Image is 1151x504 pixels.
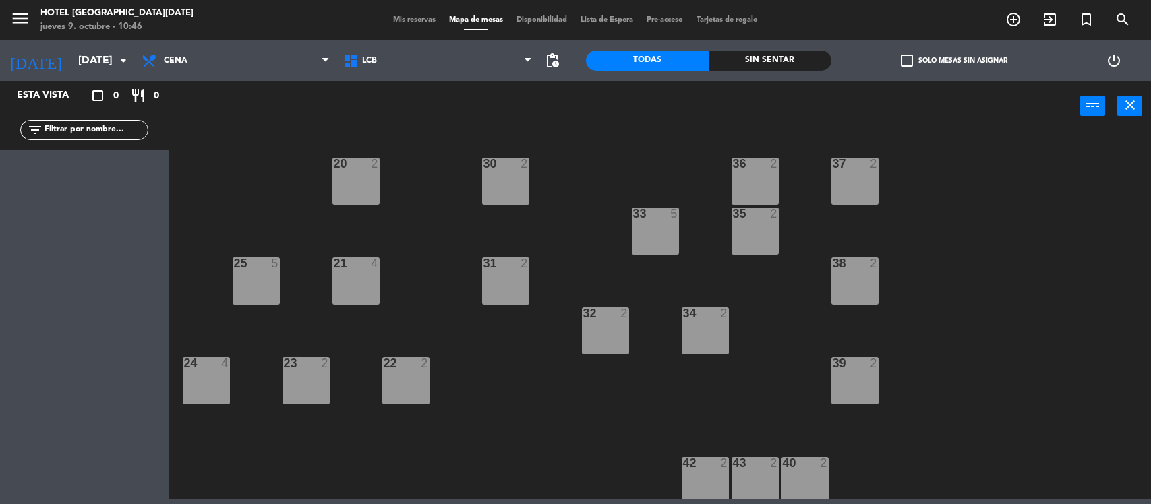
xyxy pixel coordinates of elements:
[683,457,684,469] div: 42
[1115,11,1131,28] i: search
[544,53,560,69] span: pending_actions
[1005,11,1022,28] i: add_circle_outline
[483,257,484,270] div: 31
[10,8,30,33] button: menu
[1078,11,1094,28] i: turned_in_not
[115,53,131,69] i: arrow_drop_down
[362,56,377,65] span: LCB
[870,257,878,270] div: 2
[7,88,97,104] div: Esta vista
[1080,96,1105,116] button: power_input
[1117,96,1142,116] button: close
[10,8,30,28] i: menu
[720,307,728,319] div: 2
[901,55,913,67] span: check_box_outline_blank
[371,257,379,270] div: 4
[683,307,684,319] div: 34
[620,307,628,319] div: 2
[1106,53,1122,69] i: power_settings_new
[690,16,765,24] span: Tarjetas de regalo
[40,7,194,20] div: Hotel [GEOGRAPHIC_DATA][DATE]
[709,51,831,71] div: Sin sentar
[164,56,187,65] span: Cena
[442,16,510,24] span: Mapa de mesas
[586,51,709,71] div: Todas
[521,158,529,170] div: 2
[633,208,634,220] div: 33
[421,357,429,369] div: 2
[113,88,119,104] span: 0
[870,158,878,170] div: 2
[720,457,728,469] div: 2
[221,357,229,369] div: 4
[583,307,584,319] div: 32
[483,158,484,170] div: 30
[321,357,329,369] div: 2
[870,357,878,369] div: 2
[770,208,778,220] div: 2
[40,20,194,34] div: jueves 9. octubre - 10:46
[770,457,778,469] div: 2
[670,208,678,220] div: 5
[521,257,529,270] div: 2
[90,88,106,104] i: crop_square
[386,16,442,24] span: Mis reservas
[510,16,574,24] span: Disponibilidad
[271,257,279,270] div: 5
[820,457,828,469] div: 2
[234,257,235,270] div: 25
[43,123,148,137] input: Filtrar por nombre...
[901,55,1007,67] label: Solo mesas sin asignar
[1042,11,1058,28] i: exit_to_app
[154,88,159,104] span: 0
[371,158,379,170] div: 2
[574,16,640,24] span: Lista de Espera
[770,158,778,170] div: 2
[184,357,185,369] div: 24
[640,16,690,24] span: Pre-acceso
[1085,97,1101,113] i: power_input
[27,122,43,138] i: filter_list
[1122,97,1138,113] i: close
[130,88,146,104] i: restaurant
